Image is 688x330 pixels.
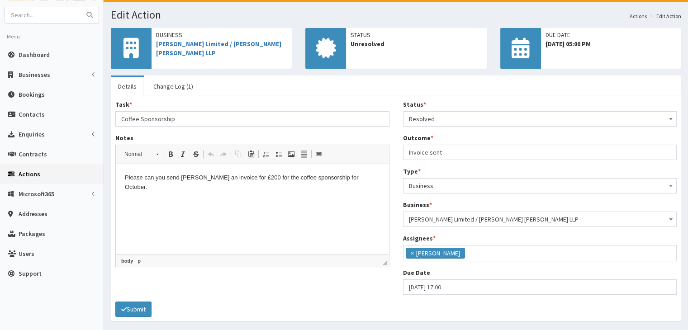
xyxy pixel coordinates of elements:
a: Change Log (1) [146,77,200,96]
a: Image [285,148,298,160]
label: Notes [115,133,133,142]
a: Actions [630,12,647,20]
label: Due Date [403,268,430,277]
iframe: Rich Text Editor, notes [116,164,389,255]
a: Details [111,77,144,96]
span: Business [409,179,671,192]
span: Clark Weightman Limited / Sanderson Weatherall LLP [409,213,671,226]
span: Status [351,30,482,39]
a: Undo (Ctrl+Z) [204,148,217,160]
span: Businesses [19,71,50,79]
a: Paste (Ctrl+V) [245,148,257,160]
label: Business [403,200,432,209]
a: Strike Through [190,148,202,160]
span: Clark Weightman Limited / Sanderson Weatherall LLP [403,212,677,227]
span: Resolved [403,111,677,127]
span: Packages [19,230,45,238]
a: body element [119,257,135,265]
span: Unresolved [351,39,482,48]
h1: Edit Action [111,9,681,21]
a: Insert/Remove Numbered List [260,148,272,160]
a: p element [136,257,142,265]
a: Bold (Ctrl+B) [164,148,177,160]
span: Business [156,30,287,39]
span: Users [19,250,34,258]
span: Normal [120,148,152,160]
span: Drag to resize [383,260,387,265]
a: Redo (Ctrl+Y) [217,148,230,160]
span: [DATE] 05:00 PM [546,39,677,48]
label: Task [115,100,132,109]
label: Outcome [403,133,433,142]
span: Contracts [19,150,47,158]
input: Search... [5,7,81,23]
a: [PERSON_NAME] Limited / [PERSON_NAME] [PERSON_NAME] LLP [156,40,281,57]
span: Business [403,178,677,193]
a: Normal [119,148,163,160]
label: Type [403,167,421,176]
button: Submit [115,302,152,317]
li: Kelly Scott [406,248,465,259]
a: Link (Ctrl+L) [313,148,325,160]
span: Actions [19,170,40,178]
span: Bookings [19,90,45,99]
span: Support [19,269,42,278]
span: × [411,249,414,258]
li: Edit Action [648,12,681,20]
label: Assignees [403,234,436,243]
span: Resolved [409,113,671,125]
a: Insert Horizontal Line [298,148,310,160]
a: Italic (Ctrl+I) [177,148,190,160]
span: Dashboard [19,51,50,59]
span: Due Date [546,30,677,39]
span: Microsoft365 [19,190,54,198]
span: Addresses [19,210,47,218]
span: Contacts [19,110,45,118]
a: Insert/Remove Bulleted List [272,148,285,160]
label: Status [403,100,426,109]
a: Copy (Ctrl+C) [232,148,245,160]
span: Enquiries [19,130,45,138]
